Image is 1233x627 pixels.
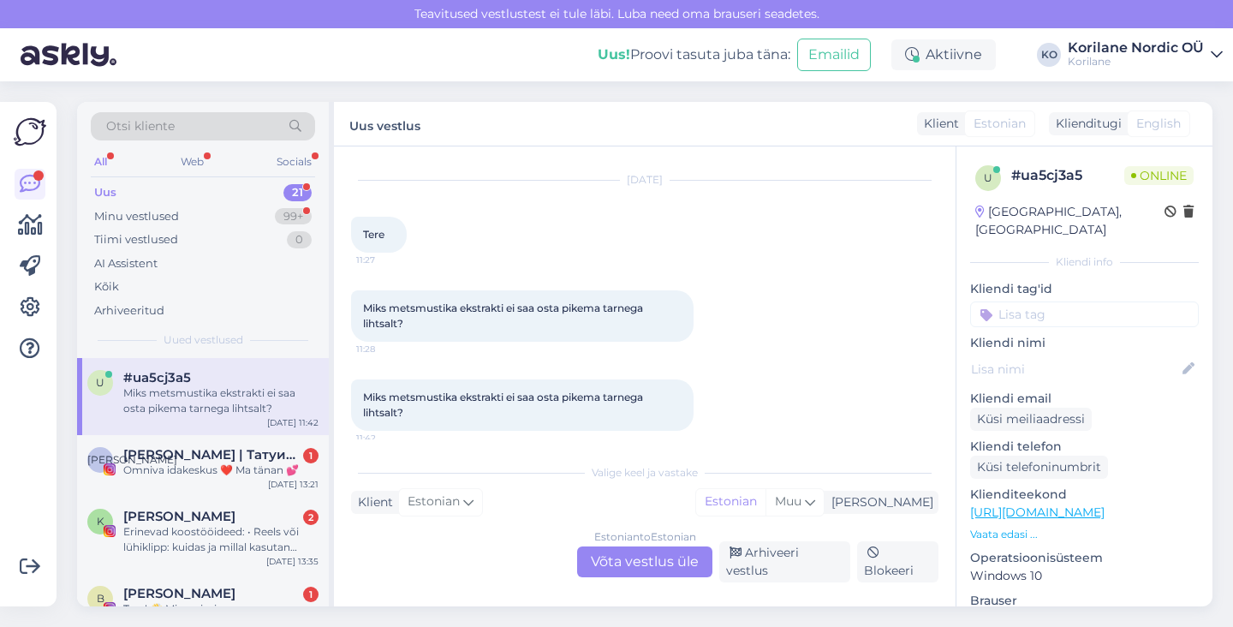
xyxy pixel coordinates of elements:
span: Estonian [408,493,460,511]
b: Uus! [598,46,630,63]
div: Kliendi info [970,254,1199,270]
span: Miks metsmustika ekstrakti ei saa osta pikema tarnega lihtsalt? [363,302,646,330]
div: Küsi meiliaadressi [970,408,1092,431]
p: Windows 10 [970,567,1199,585]
p: Brauser [970,592,1199,610]
div: Erinevad koostööideed: • Reels või lühiklipp: kuidas ja millal kasutan Korilase tooteid oma igapä... [123,524,319,555]
div: [DATE] [351,172,938,188]
span: Muu [775,493,801,509]
div: [DATE] 13:35 [266,555,319,568]
button: Emailid [797,39,871,71]
div: Estonian to Estonian [594,529,696,545]
span: Estonian [974,115,1026,133]
a: Korilane Nordic OÜKorilane [1068,41,1223,69]
div: # ua5cj3a5 [1011,165,1124,186]
span: Kristina Karu [123,509,235,524]
div: Minu vestlused [94,208,179,225]
p: Operatsioonisüsteem [970,549,1199,567]
div: Aktiivne [891,39,996,70]
div: [DATE] 11:42 [267,416,319,429]
div: Arhiveeri vestlus [719,541,850,582]
div: Klient [917,115,959,133]
span: 11:28 [356,343,420,355]
span: 11:27 [356,254,420,266]
div: 1 [303,587,319,602]
p: Vaata edasi ... [970,527,1199,542]
div: Uus [94,184,116,201]
p: Kliendi telefon [970,438,1199,456]
div: 2 [303,510,319,525]
span: Online [1124,166,1194,185]
div: 0 [287,231,312,248]
div: 99+ [275,208,312,225]
span: B [97,592,104,605]
div: Web [177,151,207,173]
span: Otsi kliente [106,117,175,135]
div: Korilane Nordic OÜ [1068,41,1204,55]
div: 21 [283,184,312,201]
div: Korilane [1068,55,1204,69]
div: Valige keel ja vastake [351,465,938,481]
label: Uus vestlus [349,112,420,135]
span: Uued vestlused [164,332,243,348]
p: Kliendi tag'id [970,280,1199,298]
span: English [1136,115,1181,133]
div: Blokeeri [857,541,938,582]
div: KO [1037,43,1061,67]
div: Kõik [94,278,119,296]
span: Miks metsmustika ekstrakti ei saa osta pikema tarnega lihtsalt? [363,391,646,419]
span: [PERSON_NAME] [87,453,177,466]
div: AI Assistent [94,255,158,272]
div: [GEOGRAPHIC_DATA], [GEOGRAPHIC_DATA] [975,203,1164,239]
img: Askly Logo [14,116,46,148]
span: 11:42 [356,432,420,445]
div: Omniva idakeskus ❤️ Ma tänan 💕 [123,463,319,478]
span: #ua5cj3a5 [123,370,191,385]
a: [URL][DOMAIN_NAME] [970,505,1105,520]
input: Lisa tag [970,302,1199,327]
span: Brigita Taevere [123,586,235,601]
div: Tiimi vestlused [94,231,178,248]
div: Küsi telefoninumbrit [970,456,1108,479]
div: All [91,151,110,173]
div: [DATE] 13:21 [268,478,319,491]
input: Lisa nimi [971,360,1179,379]
div: Socials [273,151,315,173]
div: [PERSON_NAME] [825,493,933,511]
span: K [97,515,104,528]
p: Kliendi nimi [970,334,1199,352]
p: Kliendi email [970,390,1199,408]
div: Klienditugi [1049,115,1122,133]
div: Miks metsmustika ekstrakti ei saa osta pikema tarnega lihtsalt? [123,385,319,416]
span: u [96,376,104,389]
div: Võta vestlus üle [577,546,712,577]
div: 1 [303,448,319,463]
div: Klient [351,493,393,511]
div: Estonian [696,489,765,515]
div: Proovi tasuta juba täna: [598,45,790,65]
p: Klienditeekond [970,486,1199,504]
div: Arhiveeritud [94,302,164,319]
span: Tere [363,228,384,241]
span: u [984,171,992,184]
span: АЛИНА | Татуированная мама, специалист по анализу рисунка [123,447,301,463]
